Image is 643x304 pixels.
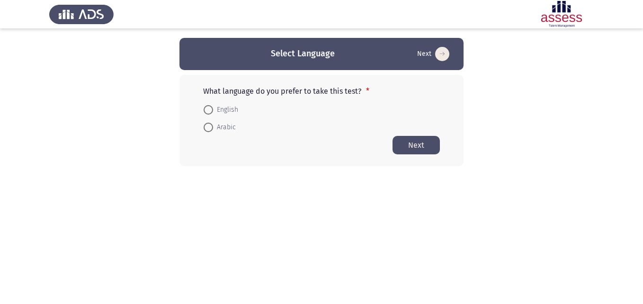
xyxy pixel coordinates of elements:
span: English [213,104,238,116]
button: Start assessment [414,46,452,62]
button: Start assessment [393,136,440,154]
span: Arabic [213,122,236,133]
p: What language do you prefer to take this test? [203,87,440,96]
img: Assess Talent Management logo [49,1,114,27]
h3: Select Language [271,48,335,60]
img: Assessment logo of ASSESS Employability - EBI [529,1,594,27]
